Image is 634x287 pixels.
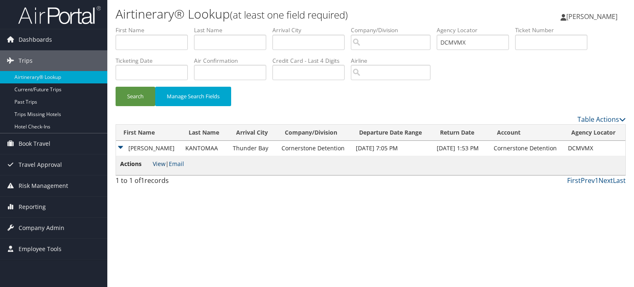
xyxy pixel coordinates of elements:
th: Arrival City: activate to sort column ascending [229,125,277,141]
label: Last Name [194,26,272,34]
span: Reporting [19,197,46,217]
td: Cornerstone Detention [277,141,352,156]
span: Actions [120,159,151,168]
td: Thunder Bay [229,141,277,156]
a: Next [599,176,613,185]
label: Ticket Number [515,26,594,34]
td: Cornerstone Detention [490,141,564,156]
h1: Airtinerary® Lookup [116,5,456,23]
button: Search [116,87,155,106]
th: Agency Locator: activate to sort column ascending [564,125,625,141]
td: [DATE] 1:53 PM [433,141,490,156]
label: Credit Card - Last 4 Digits [272,57,351,65]
th: Return Date: activate to sort column ascending [433,125,490,141]
a: Email [169,160,184,168]
img: airportal-logo.png [18,5,101,25]
th: First Name: activate to sort column ascending [116,125,181,141]
span: Employee Tools [19,239,62,259]
a: View [153,160,166,168]
label: Ticketing Date [116,57,194,65]
span: 1 [141,176,144,185]
span: [PERSON_NAME] [566,12,617,21]
a: Last [613,176,626,185]
label: Arrival City [272,26,351,34]
a: Table Actions [577,115,626,124]
th: Departure Date Range: activate to sort column ascending [352,125,433,141]
th: Account: activate to sort column ascending [490,125,564,141]
label: Agency Locator [437,26,515,34]
a: Prev [581,176,595,185]
th: Company/Division [277,125,352,141]
button: Manage Search Fields [155,87,231,106]
span: Travel Approval [19,154,62,175]
th: Last Name: activate to sort column ascending [181,125,229,141]
a: 1 [595,176,599,185]
label: Airline [351,57,437,65]
a: [PERSON_NAME] [561,4,626,29]
td: [DATE] 7:05 PM [352,141,433,156]
span: Book Travel [19,133,50,154]
span: | [153,160,184,168]
label: Air Confirmation [194,57,272,65]
span: Risk Management [19,176,68,196]
span: Company Admin [19,218,64,238]
a: First [567,176,581,185]
td: DCMVMX [564,141,625,156]
span: Trips [19,50,33,71]
span: Dashboards [19,29,52,50]
small: (at least one field required) [230,8,348,21]
div: 1 to 1 of records [116,176,234,190]
label: Company/Division [351,26,437,34]
label: First Name [116,26,194,34]
td: KANTOMAA [181,141,229,156]
td: [PERSON_NAME] [116,141,181,156]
